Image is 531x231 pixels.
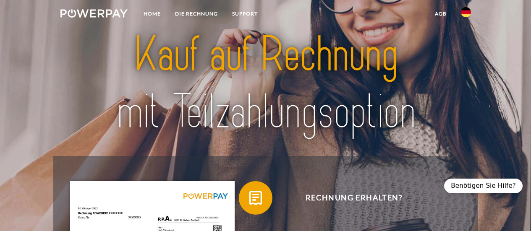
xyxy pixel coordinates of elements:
[239,181,457,215] button: Rechnung erhalten?
[60,9,128,18] img: logo-powerpay-white.svg
[245,187,266,208] img: qb_bill.svg
[461,7,471,17] img: de
[225,6,265,21] a: SUPPORT
[168,6,225,21] a: DIE RECHNUNG
[81,23,451,143] img: title-powerpay_de.svg
[251,181,457,215] span: Rechnung erhalten?
[444,179,523,193] div: Benötigen Sie Hilfe?
[136,6,168,21] a: Home
[428,6,454,21] a: agb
